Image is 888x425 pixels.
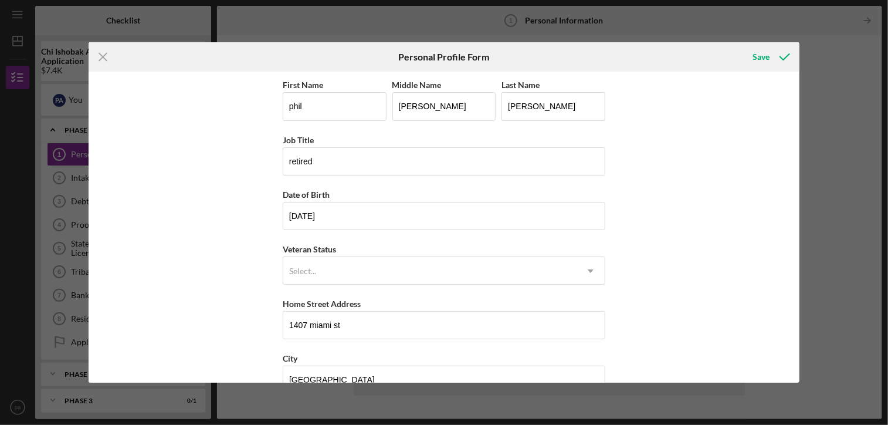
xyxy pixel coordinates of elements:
label: Home Street Address [283,299,361,309]
div: Save [753,45,770,69]
h6: Personal Profile Form [399,52,490,62]
button: Save [741,45,799,69]
label: City [283,353,297,363]
label: Middle Name [392,80,442,90]
label: Date of Birth [283,190,330,200]
label: First Name [283,80,323,90]
div: Select... [289,267,316,276]
label: Job Title [283,135,314,145]
label: Last Name [501,80,540,90]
